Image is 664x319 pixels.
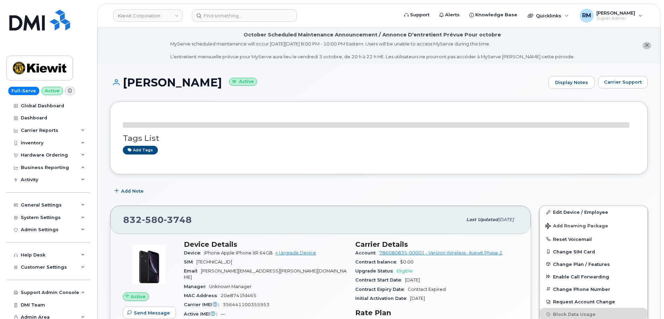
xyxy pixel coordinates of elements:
[598,76,648,89] button: Carrier Support
[275,250,316,255] a: + Upgrade Device
[184,284,209,289] span: Manager
[209,284,252,289] span: Unknown Manager
[123,307,176,319] button: Send Message
[121,188,144,194] span: Add Note
[548,76,595,89] a: Display Notes
[355,250,379,255] span: Account
[553,261,610,267] span: Change Plan / Features
[540,206,647,218] a: Edit Device / Employee
[410,296,425,301] span: [DATE]
[110,76,545,89] h1: [PERSON_NAME]
[184,311,221,317] span: Active IMEI
[355,277,405,283] span: Contract Start Date
[123,134,635,143] h3: Tags List
[170,41,574,60] div: MyServe scheduled maintenance will occur [DATE][DATE] 8:00 PM - 10:00 PM Eastern. Users will be u...
[229,78,257,86] small: Active
[355,240,518,249] h3: Carrier Details
[540,233,647,245] button: Reset Voicemail
[379,250,502,255] a: 786080835-00001 - Verizon Wireless - Kiewit Phase 2
[466,217,498,222] span: Last updated
[355,287,408,292] span: Contract Expiry Date
[123,146,158,154] a: Add tags
[405,277,420,283] span: [DATE]
[184,268,201,274] span: Email
[540,218,647,233] button: Add Roaming Package
[221,293,256,298] span: 20e8741fd465
[397,268,413,274] span: Eligible
[204,250,273,255] span: iPhone Apple iPhone XR 64GB
[540,295,647,308] button: Request Account Change
[642,42,651,49] button: close notification
[540,283,647,295] button: Change Phone Number
[498,217,514,222] span: [DATE]
[355,309,518,317] h3: Rate Plan
[184,302,223,307] span: Carrier IMEI
[184,240,347,249] h3: Device Details
[540,258,647,270] button: Change Plan / Features
[604,79,642,85] span: Carrier Support
[400,259,414,265] span: $0.00
[134,310,170,316] span: Send Message
[355,296,410,301] span: Initial Activation Date
[244,31,501,39] div: October Scheduled Maintenance Announcement / Annonce D'entretient Prévue Pour octobre
[184,268,347,280] span: [PERSON_NAME][EMAIL_ADDRESS][PERSON_NAME][DOMAIN_NAME]
[184,293,221,298] span: MAC Address
[184,250,204,255] span: Device
[123,215,192,225] span: 832
[184,259,196,265] span: SIM
[355,268,397,274] span: Upgrade Status
[540,245,647,258] button: Change SIM Card
[110,185,150,197] button: Add Note
[221,311,225,317] span: —
[223,302,270,307] span: 356441100355953
[164,215,192,225] span: 3748
[540,270,647,283] button: Enable Call Forwarding
[131,293,146,300] span: Active
[553,274,609,279] span: Enable Call Forwarding
[355,259,400,265] span: Contract balance
[545,223,608,230] span: Add Roaming Package
[142,215,164,225] span: 580
[128,244,170,285] img: image20231002-3703462-1qb80zy.jpeg
[196,259,232,265] span: [TECHNICAL_ID]
[408,287,446,292] span: Contract Expired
